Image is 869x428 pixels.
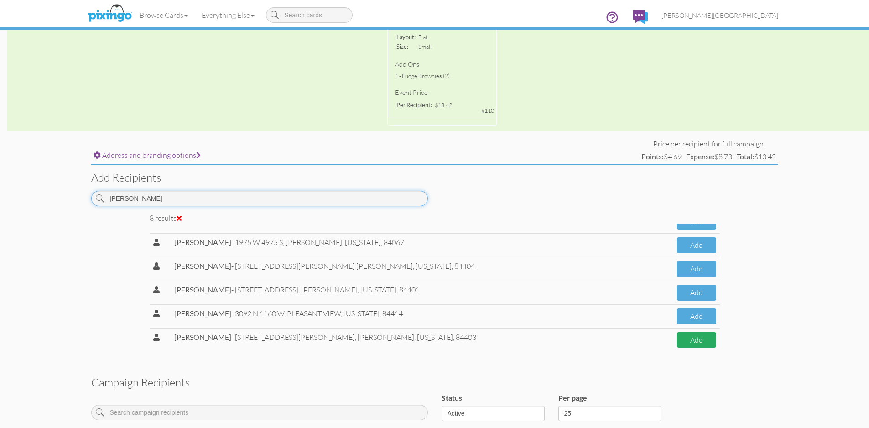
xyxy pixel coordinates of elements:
td: $8.73 [684,149,734,164]
h3: Add recipients [91,172,778,183]
span: 84404 [454,261,475,271]
span: [STREET_ADDRESS], [235,285,300,294]
input: Search campaign recipients [91,405,428,420]
span: [PERSON_NAME], [301,285,420,294]
a: Everything Else [195,4,261,26]
span: [PERSON_NAME], [358,333,476,342]
span: [STREET_ADDRESS][PERSON_NAME], [235,333,356,342]
td: $13.42 [734,149,778,164]
span: 84401 [399,285,420,294]
span: 1975 W 4975 S, [235,238,284,247]
span: [US_STATE], [345,238,382,247]
span: 84067 [384,238,404,247]
label: Status [442,393,462,403]
span: - [174,285,234,294]
strong: Points: [641,152,664,161]
span: [US_STATE], [417,333,454,342]
button: Add [677,285,716,301]
span: [US_STATE], [360,285,398,294]
strong: [PERSON_NAME] [174,238,231,246]
span: [US_STATE], [343,309,381,318]
span: - [174,261,234,271]
a: [PERSON_NAME][GEOGRAPHIC_DATA] [655,4,785,27]
span: [STREET_ADDRESS][PERSON_NAME] [235,261,355,271]
td: Price per recipient for full campaign [639,139,778,149]
span: - [174,238,234,247]
label: Per page [558,393,587,403]
span: PLEASANT VIEW, [287,309,403,318]
span: 84414 [382,309,403,318]
span: [PERSON_NAME], [356,261,475,271]
strong: [PERSON_NAME] [174,333,231,341]
strong: Total: [737,152,754,161]
input: Search contact and group names [91,191,428,206]
strong: [PERSON_NAME] [174,309,231,318]
h3: Campaign recipients [91,376,778,388]
a: Browse Cards [133,4,195,26]
span: - [174,309,234,318]
strong: [PERSON_NAME] [174,285,231,294]
span: [PERSON_NAME][GEOGRAPHIC_DATA] [661,11,778,19]
strong: [PERSON_NAME] [174,261,231,270]
span: Address and branding options [102,151,201,160]
button: Add [677,332,716,348]
button: Add [677,308,716,324]
span: 3092 N 1160 W, [235,309,286,318]
span: - [174,333,234,342]
input: Search cards [266,7,353,23]
span: 84403 [456,333,476,342]
button: Add [677,237,716,253]
div: 8 results [150,213,720,224]
strong: Expense: [686,152,714,161]
button: Add [677,261,716,277]
img: pixingo logo [86,2,134,25]
span: [PERSON_NAME], [286,238,404,247]
td: $4.69 [639,149,684,164]
span: [US_STATE], [416,261,453,271]
img: comments.svg [633,10,648,24]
